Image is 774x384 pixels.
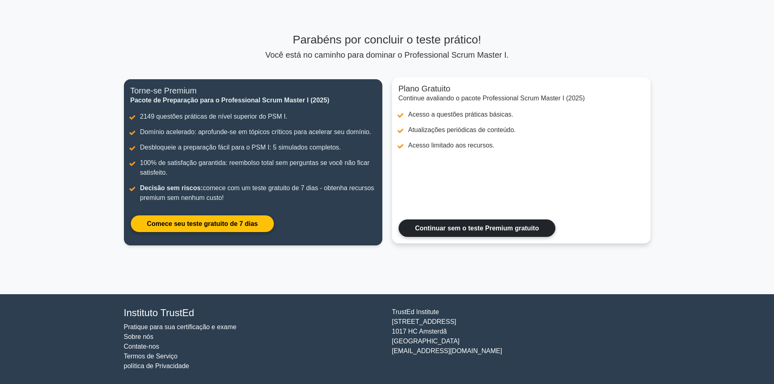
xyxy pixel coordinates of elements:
[392,338,460,345] font: [GEOGRAPHIC_DATA]
[124,362,189,369] a: política de Privacidade
[293,33,481,46] font: Parabéns por concluir o teste prático!
[399,219,556,237] a: Continuar sem o teste Premium gratuito
[124,343,159,350] a: Contate-nos
[124,323,236,330] a: Pratique para sua certificação e exame
[124,307,194,318] font: Instituto TrustEd
[130,215,275,232] a: Comece seu teste gratuito de 7 dias
[392,308,439,315] font: TrustEd Institute
[124,353,178,360] a: Termos de Serviço
[392,318,456,325] font: [STREET_ADDRESS]
[124,333,154,340] a: Sobre nós
[265,50,509,59] font: Você está no caminho para dominar o Professional Scrum Master I.
[392,347,502,354] font: [EMAIL_ADDRESS][DOMAIN_NAME]
[392,328,447,335] font: 1017 HC Amsterdã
